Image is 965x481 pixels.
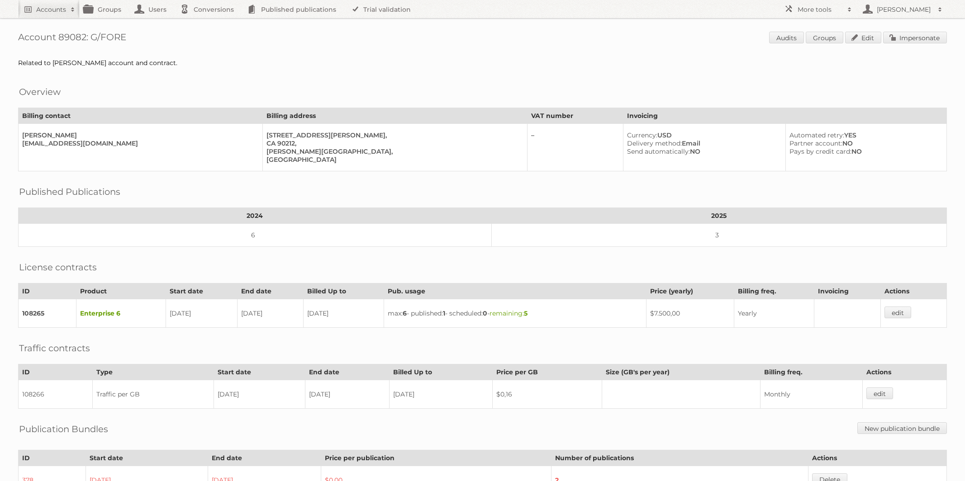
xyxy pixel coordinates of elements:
[266,131,520,139] div: [STREET_ADDRESS][PERSON_NAME],
[602,364,760,380] th: Size (GB's per year)
[76,299,166,328] td: Enterprise 6
[551,450,808,466] th: Number of publications
[208,450,321,466] th: End date
[214,380,305,409] td: [DATE]
[627,139,682,147] span: Delivery method:
[19,283,76,299] th: ID
[862,364,946,380] th: Actions
[86,450,208,466] th: Start date
[321,450,551,466] th: Price per publication
[263,108,528,124] th: Billing address
[483,309,487,317] strong: 0
[303,299,384,328] td: [DATE]
[627,147,779,156] div: NO
[798,5,843,14] h2: More tools
[266,147,520,156] div: [PERSON_NAME][GEOGRAPHIC_DATA],
[627,131,779,139] div: USD
[19,185,120,198] h2: Published Publications
[36,5,66,14] h2: Accounts
[384,299,646,328] td: max: - published: - scheduled: -
[646,283,734,299] th: Price (yearly)
[734,299,814,328] td: Yearly
[490,309,528,317] span: remaining:
[19,108,263,124] th: Billing contact
[389,364,492,380] th: Billed Up to
[403,309,407,317] strong: 6
[866,387,893,399] a: edit
[627,147,690,156] span: Send automatically:
[19,85,61,99] h2: Overview
[884,307,911,318] a: edit
[760,364,862,380] th: Billing freq.
[528,124,623,171] td: –
[92,380,214,409] td: Traffic per GB
[769,32,804,43] a: Audits
[528,108,623,124] th: VAT number
[19,299,76,328] td: 108265
[845,32,881,43] a: Edit
[76,283,166,299] th: Product
[19,380,93,409] td: 108266
[19,364,93,380] th: ID
[443,309,445,317] strong: 1
[19,260,97,274] h2: License contracts
[789,147,939,156] div: NO
[493,364,602,380] th: Price per GB
[789,139,939,147] div: NO
[627,139,779,147] div: Email
[734,283,814,299] th: Billing freq.
[789,131,844,139] span: Automated retry:
[814,283,880,299] th: Invoicing
[214,364,305,380] th: Start date
[19,422,108,436] h2: Publication Bundles
[166,283,238,299] th: Start date
[19,208,492,224] th: 2024
[19,450,86,466] th: ID
[857,422,947,434] a: New publication bundle
[760,380,862,409] td: Monthly
[18,59,947,67] div: Related to [PERSON_NAME] account and contract.
[883,32,947,43] a: Impersonate
[789,147,851,156] span: Pays by credit card:
[92,364,214,380] th: Type
[305,364,389,380] th: End date
[524,309,528,317] strong: 5
[19,224,492,247] td: 6
[646,299,734,328] td: $7.500,00
[491,224,946,247] td: 3
[22,131,255,139] div: [PERSON_NAME]
[493,380,602,409] td: $0,16
[808,450,946,466] th: Actions
[22,139,255,147] div: [EMAIL_ADDRESS][DOMAIN_NAME]
[305,380,389,409] td: [DATE]
[789,131,939,139] div: YES
[389,380,492,409] td: [DATE]
[266,139,520,147] div: CA 90212,
[18,32,947,45] h1: Account 89082: G/FORE
[623,108,946,124] th: Invoicing
[789,139,842,147] span: Partner account:
[881,283,947,299] th: Actions
[806,32,843,43] a: Groups
[237,283,303,299] th: End date
[627,131,657,139] span: Currency:
[266,156,520,164] div: [GEOGRAPHIC_DATA]
[166,299,238,328] td: [DATE]
[491,208,946,224] th: 2025
[237,299,303,328] td: [DATE]
[384,283,646,299] th: Pub. usage
[875,5,933,14] h2: [PERSON_NAME]
[19,341,90,355] h2: Traffic contracts
[303,283,384,299] th: Billed Up to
